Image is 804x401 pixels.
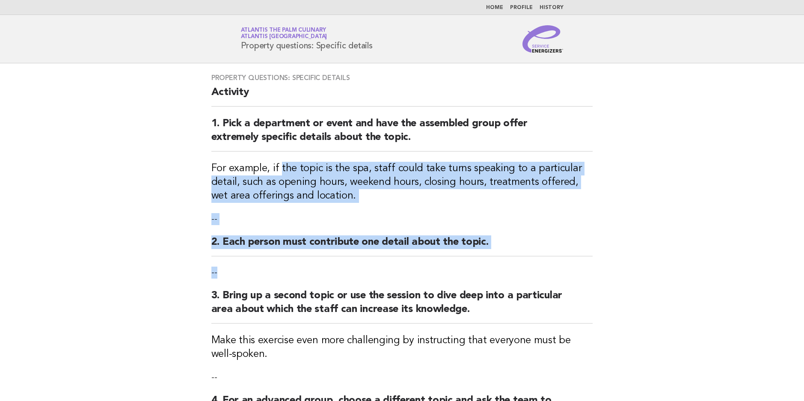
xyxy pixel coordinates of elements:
h1: Property questions: Specific details [241,28,373,50]
a: Profile [510,5,533,10]
h3: Property questions: Specific details [211,74,593,82]
p: -- [211,371,593,383]
a: Atlantis The Palm CulinaryAtlantis [GEOGRAPHIC_DATA] [241,27,327,39]
h2: 1. Pick a department or event and have the assembled group offer extremely specific details about... [211,117,593,151]
a: Home [486,5,503,10]
p: -- [211,267,593,279]
span: Atlantis [GEOGRAPHIC_DATA] [241,34,327,40]
h3: Make this exercise even more challenging by instructing that everyone must be well-spoken. [211,334,593,361]
p: -- [211,213,593,225]
h2: 2. Each person must contribute one detail about the topic. [211,235,593,256]
h2: 3. Bring up a second topic or use the session to dive deep into a particular area about which the... [211,289,593,324]
h2: Activity [211,86,593,107]
h3: For example, if the topic is the spa, staff could take turns speaking to a particular detail, suc... [211,162,593,203]
a: History [540,5,564,10]
img: Service Energizers [522,25,564,53]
